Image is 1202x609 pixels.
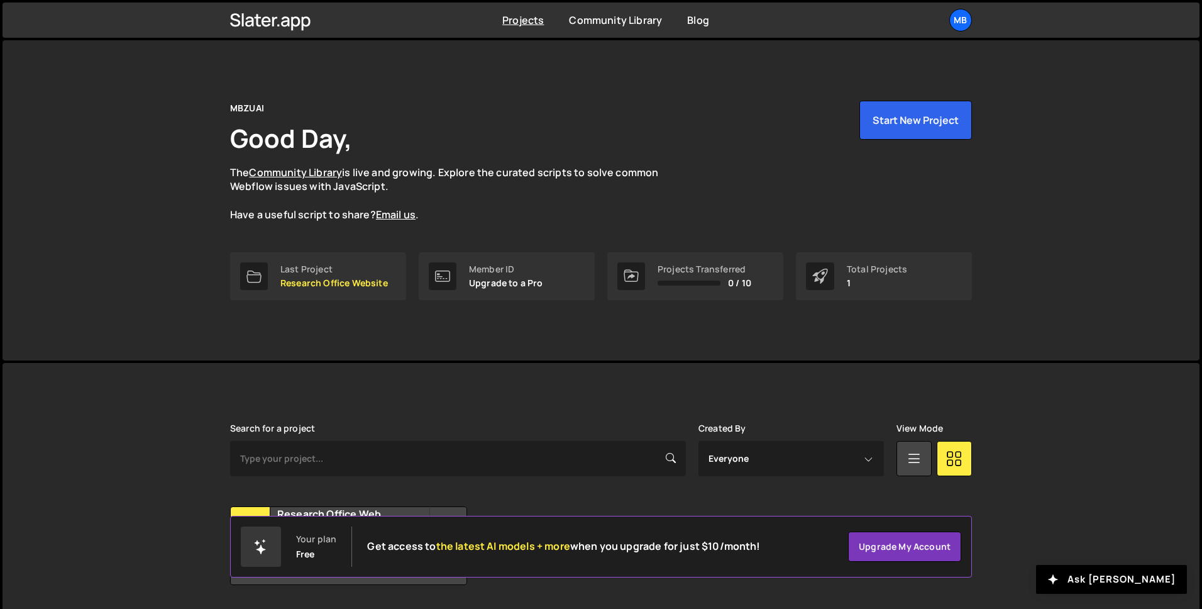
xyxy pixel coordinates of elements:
[277,507,429,521] h2: Research Office Website
[728,278,751,288] span: 0 / 10
[949,9,972,31] a: MB
[436,539,570,553] span: the latest AI models + more
[230,165,683,222] p: The is live and growing. Explore the curated scripts to solve common Webflow issues with JavaScri...
[469,278,543,288] p: Upgrade to a Pro
[1036,565,1187,594] button: Ask [PERSON_NAME]
[230,423,315,433] label: Search for a project
[296,549,315,559] div: Free
[249,165,342,179] a: Community Library
[280,264,388,274] div: Last Project
[847,264,907,274] div: Total Projects
[230,506,467,585] a: Re Research Office Website Created by [PERSON_NAME][EMAIL_ADDRESS][DOMAIN_NAME] 10 pages, last up...
[280,278,388,288] p: Research Office Website
[569,13,662,27] a: Community Library
[230,252,406,300] a: Last Project Research Office Website
[230,101,264,116] div: MBZUAI
[859,101,972,140] button: Start New Project
[502,13,544,27] a: Projects
[230,441,686,476] input: Type your project...
[367,540,760,552] h2: Get access to when you upgrade for just $10/month!
[376,208,416,221] a: Email us
[687,13,709,27] a: Blog
[658,264,751,274] div: Projects Transferred
[296,534,336,544] div: Your plan
[469,264,543,274] div: Member ID
[698,423,746,433] label: Created By
[231,507,270,547] div: Re
[230,121,352,155] h1: Good Day,
[896,423,943,433] label: View Mode
[847,278,907,288] p: 1
[848,532,961,562] a: Upgrade my account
